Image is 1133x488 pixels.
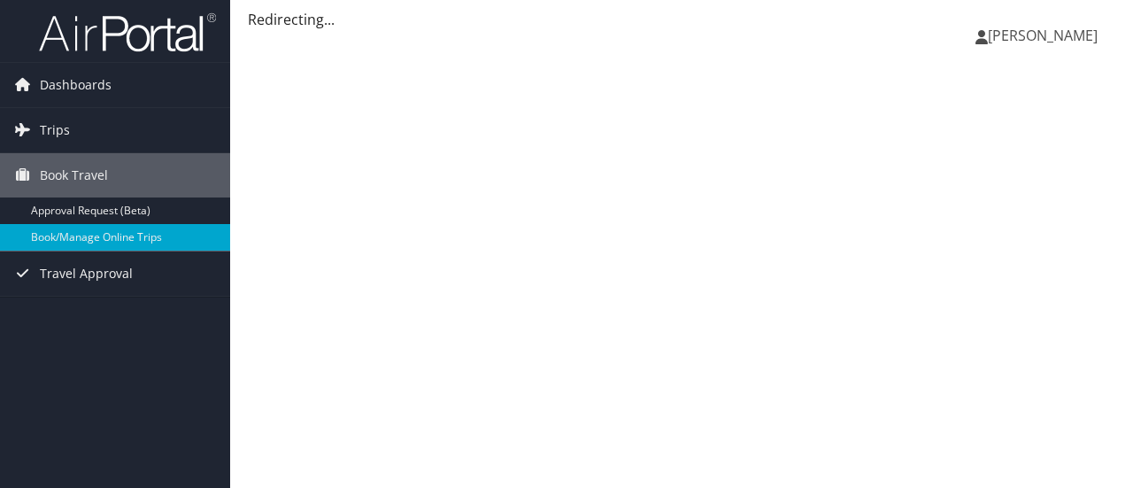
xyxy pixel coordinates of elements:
a: [PERSON_NAME] [975,9,1115,62]
span: Dashboards [40,63,112,107]
span: Trips [40,108,70,152]
div: Redirecting... [248,9,1115,30]
span: Book Travel [40,153,108,198]
span: [PERSON_NAME] [988,26,1098,45]
span: Travel Approval [40,252,133,296]
img: airportal-logo.png [39,12,216,53]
